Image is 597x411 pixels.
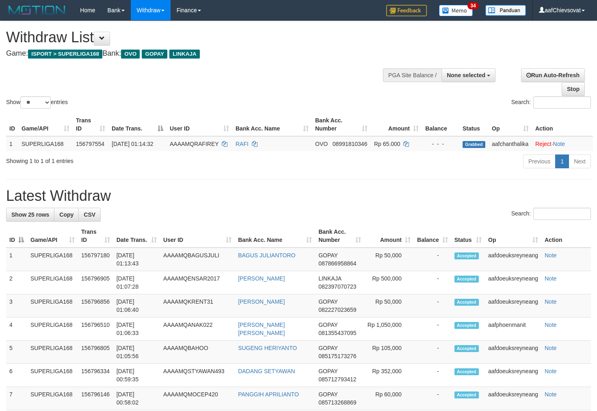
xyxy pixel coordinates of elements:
td: aafdoeuksreyneang [485,248,541,271]
th: Game/API: activate to sort column ascending [27,224,78,248]
td: - [414,294,451,317]
span: AAAAMQRAFIREY [170,141,218,147]
td: 3 [6,294,27,317]
span: Copy 085713268869 to clipboard [318,399,356,406]
td: Rp 50,000 [364,248,414,271]
select: Showentries [20,96,51,109]
a: Reject [535,141,552,147]
td: 156796905 [78,271,113,294]
td: SUPERLIGA168 [27,364,78,387]
a: Show 25 rows [6,208,54,222]
td: 5 [6,341,27,364]
th: Action [532,113,593,136]
td: 156796805 [78,341,113,364]
td: 156796856 [78,294,113,317]
td: [DATE] 01:05:56 [113,341,160,364]
td: [DATE] 01:07:28 [113,271,160,294]
td: SUPERLIGA168 [27,317,78,341]
td: - [414,248,451,271]
td: aafdoeuksreyneang [485,364,541,387]
th: Amount: activate to sort column ascending [371,113,422,136]
td: 6 [6,364,27,387]
td: AAAAMQSTYAWAN493 [160,364,235,387]
th: Action [541,224,591,248]
span: Copy 082227023659 to clipboard [318,307,356,313]
img: Button%20Memo.svg [439,5,473,16]
span: Accepted [454,322,479,329]
a: Previous [523,154,556,168]
th: Date Trans.: activate to sort column descending [108,113,167,136]
td: Rp 1,050,000 [364,317,414,341]
div: PGA Site Balance / [383,68,441,82]
span: GOPAY [318,252,337,259]
div: Showing 1 to 1 of 1 entries [6,154,243,165]
td: aafdoeuksreyneang [485,271,541,294]
button: None selected [441,68,495,82]
td: - [414,387,451,410]
td: 2 [6,271,27,294]
td: aafdoeuksreyneang [485,341,541,364]
td: 156796334 [78,364,113,387]
td: aafphoenmanit [485,317,541,341]
span: 34 [467,2,478,9]
td: 156796510 [78,317,113,341]
th: Amount: activate to sort column ascending [364,224,414,248]
span: Accepted [454,299,479,306]
th: Bank Acc. Name: activate to sort column ascending [232,113,312,136]
span: Copy 085712793412 to clipboard [318,376,356,383]
span: Rp 65.000 [374,141,400,147]
span: Copy 085175173276 to clipboard [318,353,356,359]
td: 156796146 [78,387,113,410]
th: Game/API: activate to sort column ascending [18,113,73,136]
th: Balance: activate to sort column ascending [414,224,451,248]
label: Search: [511,96,591,109]
span: Copy [59,211,74,218]
span: ISPORT > SUPERLIGA168 [28,50,102,59]
td: aafdoeuksreyneang [485,294,541,317]
span: OVO [121,50,140,59]
td: aafchanthalika [489,136,532,151]
a: RAFI [236,141,249,147]
td: Rp 60,000 [364,387,414,410]
span: [DATE] 01:14:32 [112,141,153,147]
td: [DATE] 01:06:40 [113,294,160,317]
img: panduan.png [485,5,526,16]
td: AAAAMQMOCEP420 [160,387,235,410]
label: Search: [511,208,591,220]
td: aafdoeuksreyneang [485,387,541,410]
td: AAAAMQANAK022 [160,317,235,341]
td: - [414,341,451,364]
span: Accepted [454,368,479,375]
td: [DATE] 00:58:02 [113,387,160,410]
th: User ID: activate to sort column ascending [167,113,232,136]
span: CSV [84,211,95,218]
input: Search: [533,208,591,220]
td: SUPERLIGA168 [27,341,78,364]
span: Accepted [454,391,479,398]
th: Trans ID: activate to sort column ascending [78,224,113,248]
td: - [414,317,451,341]
td: Rp 352,000 [364,364,414,387]
td: Rp 500,000 [364,271,414,294]
a: [PERSON_NAME] [238,298,285,305]
span: OVO [315,141,328,147]
a: CSV [78,208,101,222]
th: Trans ID: activate to sort column ascending [73,113,108,136]
a: SUGENG HERIYANTO [238,345,297,351]
td: · [532,136,593,151]
th: ID: activate to sort column descending [6,224,27,248]
a: Note [545,345,557,351]
a: Note [545,391,557,398]
label: Show entries [6,96,68,109]
a: Next [569,154,591,168]
td: 156797180 [78,248,113,271]
span: 156797554 [76,141,104,147]
span: Copy 087866958864 to clipboard [318,260,356,267]
a: [PERSON_NAME] [238,275,285,282]
span: GOPAY [318,345,337,351]
td: SUPERLIGA168 [27,248,78,271]
a: Note [545,368,557,374]
a: Note [545,322,557,328]
a: Note [545,298,557,305]
td: AAAAMQKRENT31 [160,294,235,317]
